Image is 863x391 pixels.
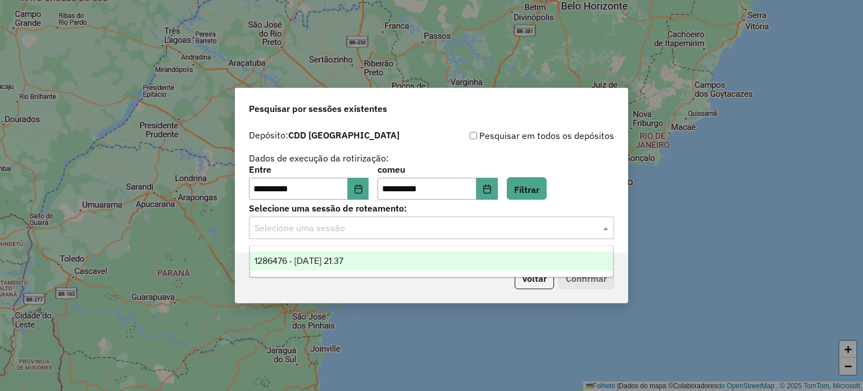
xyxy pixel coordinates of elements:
[249,203,407,214] font: Selecione uma sessão de roteamento:
[249,152,389,164] font: Dados de execução da rotirização:
[249,245,614,277] ng-dropdown-panel: Options list
[255,256,343,266] span: 1286476 - [DATE] 21:37
[476,178,498,200] button: Escolha a data
[348,178,369,200] button: Escolha a data
[507,177,547,200] button: Filtrar
[249,103,387,114] font: Pesquisar por sessões existentes
[378,164,405,175] font: comeu
[514,183,539,195] font: Filtrar
[479,130,614,141] font: Pesquisar em todos os depósitos
[522,273,547,284] font: Voltar
[515,266,554,289] button: Voltar
[249,129,288,141] font: Depósito:
[288,129,399,141] font: CDD [GEOGRAPHIC_DATA]
[249,164,271,175] font: Entre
